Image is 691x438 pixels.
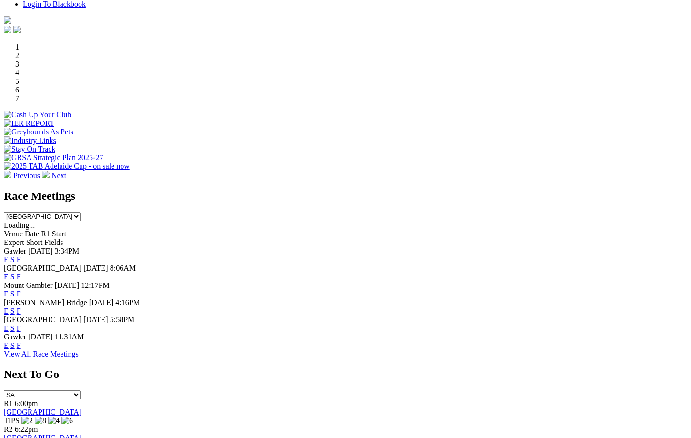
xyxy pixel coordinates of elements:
[13,172,40,180] span: Previous
[4,145,55,153] img: Stay On Track
[4,16,11,24] img: logo-grsa-white.png
[42,171,50,178] img: chevron-right-pager-white.svg
[44,238,63,246] span: Fields
[15,425,38,433] span: 6:22pm
[4,119,54,128] img: IER REPORT
[10,307,15,315] a: S
[55,333,84,341] span: 11:31AM
[4,281,53,289] span: Mount Gambier
[17,273,21,281] a: F
[4,316,81,324] span: [GEOGRAPHIC_DATA]
[4,408,81,416] a: [GEOGRAPHIC_DATA]
[41,230,66,238] span: R1 Start
[13,26,21,33] img: twitter.svg
[17,341,21,349] a: F
[110,316,135,324] span: 5:58PM
[4,238,24,246] span: Expert
[81,281,110,289] span: 12:17PM
[4,221,35,229] span: Loading...
[10,324,15,332] a: S
[55,281,80,289] span: [DATE]
[89,298,114,306] span: [DATE]
[10,255,15,264] a: S
[4,171,11,178] img: chevron-left-pager-white.svg
[4,172,42,180] a: Previous
[28,247,53,255] span: [DATE]
[4,324,9,332] a: E
[4,190,687,203] h2: Race Meetings
[51,172,66,180] span: Next
[4,333,26,341] span: Gawler
[4,417,20,425] span: TIPS
[55,247,80,255] span: 3:34PM
[4,273,9,281] a: E
[26,238,43,246] span: Short
[4,350,79,358] a: View All Race Meetings
[25,230,39,238] span: Date
[21,417,33,425] img: 2
[48,417,60,425] img: 4
[28,333,53,341] span: [DATE]
[17,290,21,298] a: F
[61,417,73,425] img: 6
[35,417,46,425] img: 8
[110,264,136,272] span: 8:06AM
[4,264,81,272] span: [GEOGRAPHIC_DATA]
[4,425,13,433] span: R2
[4,153,103,162] img: GRSA Strategic Plan 2025-27
[17,255,21,264] a: F
[10,341,15,349] a: S
[115,298,140,306] span: 4:16PM
[4,290,9,298] a: E
[4,255,9,264] a: E
[4,111,71,119] img: Cash Up Your Club
[42,172,66,180] a: Next
[4,341,9,349] a: E
[4,298,87,306] span: [PERSON_NAME] Bridge
[17,307,21,315] a: F
[83,316,108,324] span: [DATE]
[4,136,56,145] img: Industry Links
[4,307,9,315] a: E
[4,368,687,381] h2: Next To Go
[4,26,11,33] img: facebook.svg
[10,290,15,298] a: S
[15,399,38,407] span: 6:00pm
[4,399,13,407] span: R1
[17,324,21,332] a: F
[83,264,108,272] span: [DATE]
[4,128,73,136] img: Greyhounds As Pets
[10,273,15,281] a: S
[4,230,23,238] span: Venue
[4,247,26,255] span: Gawler
[4,162,130,171] img: 2025 TAB Adelaide Cup - on sale now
